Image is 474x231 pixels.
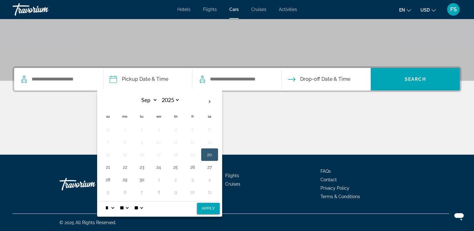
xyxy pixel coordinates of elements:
[450,6,457,13] span: FS
[205,125,215,134] button: Day 6
[449,206,469,226] iframe: Button to launch messaging window
[104,202,115,214] select: Select hour
[171,125,181,134] button: Day 4
[229,7,239,12] a: Cars
[120,163,130,172] button: Day 22
[137,150,147,159] button: Day 16
[133,202,144,214] select: Select AM/PM
[120,138,130,146] button: Day 8
[405,77,426,82] span: Search
[320,169,331,174] a: FAQs
[120,125,130,134] button: Day 1
[171,138,181,146] button: Day 11
[118,202,130,214] select: Select minute
[225,173,239,178] a: Flights
[120,188,130,197] button: Day 6
[154,125,164,134] button: Day 3
[159,95,180,105] select: Select year
[103,175,113,184] button: Day 28
[188,138,198,146] button: Day 12
[137,188,147,197] button: Day 7
[14,68,460,90] div: Search widget
[137,138,147,146] button: Day 9
[137,125,147,134] button: Day 2
[288,68,350,90] button: Drop-off date
[110,68,168,90] button: Pickup date
[60,175,122,193] a: Travorium
[399,5,411,14] button: Change language
[120,150,130,159] button: Day 15
[171,150,181,159] button: Day 18
[154,175,164,184] button: Day 1
[188,175,198,184] button: Day 3
[188,125,198,134] button: Day 5
[120,175,130,184] button: Day 29
[420,5,436,14] button: Change currency
[60,220,116,225] span: © 2025 All Rights Reserved.
[103,138,113,146] button: Day 7
[320,186,349,191] a: Privacy Policy
[320,177,337,182] a: Contact
[300,75,350,84] span: Drop-off Date & Time
[13,1,75,18] a: Travorium
[201,95,218,109] button: Next month
[420,8,430,13] span: USD
[103,150,113,159] button: Day 14
[205,150,215,159] button: Day 20
[103,188,113,197] button: Day 5
[103,163,113,172] button: Day 21
[137,95,158,105] select: Select month
[188,163,198,172] button: Day 26
[154,138,164,146] button: Day 10
[279,7,297,12] a: Activities
[225,182,240,187] a: Cruises
[203,7,217,12] a: Flights
[154,188,164,197] button: Day 8
[399,8,405,13] span: en
[371,68,460,90] button: Search
[205,163,215,172] button: Day 27
[171,188,181,197] button: Day 9
[251,7,266,12] a: Cruises
[445,3,461,16] button: User Menu
[320,194,360,199] a: Terms & Conditions
[205,138,215,146] button: Day 13
[154,150,164,159] button: Day 17
[188,188,198,197] button: Day 10
[205,188,215,197] button: Day 11
[154,163,164,172] button: Day 24
[205,175,215,184] button: Day 4
[171,175,181,184] button: Day 2
[197,203,220,214] button: Apply
[103,125,113,134] button: Day 31
[137,175,147,184] button: Day 30
[188,150,198,159] button: Day 19
[177,7,190,12] a: Hotels
[171,163,181,172] button: Day 25
[137,163,147,172] button: Day 23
